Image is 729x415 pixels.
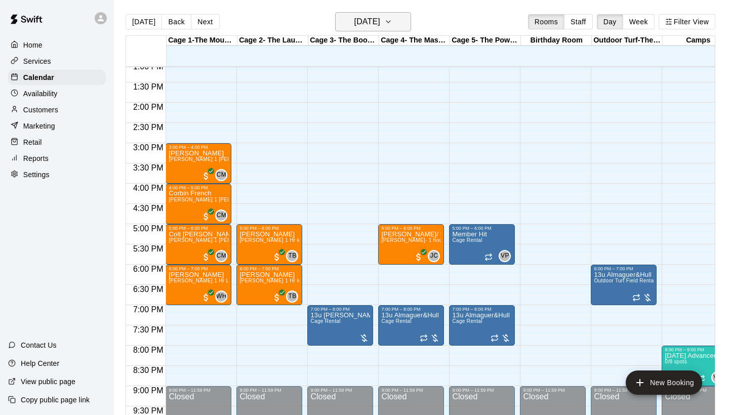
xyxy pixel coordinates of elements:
[432,250,440,262] span: Jacob Coats
[8,70,106,85] div: Calendar
[219,210,227,222] span: Chad Massengale
[450,36,521,46] div: Cage 5- The Power Alley
[381,318,411,324] span: Cage Rental
[272,293,282,303] span: All customers have paid
[452,388,512,393] div: 9:00 PM – 11:59 PM
[23,56,51,66] p: Services
[335,12,411,31] button: [DATE]
[626,370,702,395] button: add
[491,334,499,342] span: Recurring event
[169,197,353,202] span: [PERSON_NAME] 1 [PERSON_NAME] (pitching, hitting, catching or fielding)
[23,121,55,131] p: Marketing
[215,250,227,262] div: Chad Massengale
[131,406,166,415] span: 9:30 PM
[484,253,493,261] span: Recurring event
[659,14,715,29] button: Filter View
[288,251,296,261] span: TB
[131,123,166,132] span: 2:30 PM
[414,252,424,262] span: All customers have paid
[201,171,211,181] span: All customers have paid
[308,36,379,46] div: Cage 3- The Boom Box
[216,292,227,302] span: WH
[131,305,166,314] span: 7:00 PM
[217,211,226,221] span: CM
[215,290,227,303] div: Warren Hall
[166,224,231,265] div: 5:00 PM – 6:00 PM: Colt Maginn
[503,250,511,262] span: Vault Performance
[449,305,515,346] div: 7:00 PM – 8:00 PM: 13u Almaguer&Hull
[131,265,166,273] span: 6:00 PM
[290,250,298,262] span: Trent Bowles
[131,82,166,91] span: 1:30 PM
[239,226,299,231] div: 5:00 PM – 6:00 PM
[288,292,296,302] span: TB
[169,185,228,190] div: 4:00 PM – 5:00 PM
[169,388,228,393] div: 9:00 PM – 11:59 PM
[381,307,441,312] div: 7:00 PM – 8:00 PM
[8,118,106,134] a: Marketing
[215,210,227,222] div: Chad Massengale
[428,250,440,262] div: Jacob Coats
[169,145,228,150] div: 3:00 PM – 4:00 PM
[169,226,228,231] div: 5:00 PM – 6:00 PM
[131,224,166,233] span: 5:00 PM
[169,266,228,271] div: 6:00 PM – 7:00 PM
[8,102,106,117] a: Customers
[632,294,640,302] span: Recurring event
[521,36,592,46] div: Birthday Room
[131,163,166,172] span: 3:30 PM
[8,37,106,53] a: Home
[201,212,211,222] span: All customers have paid
[594,388,654,393] div: 9:00 PM – 11:59 PM
[8,135,106,150] a: Retail
[501,251,509,261] span: VP
[8,151,106,166] div: Reports
[307,305,373,346] div: 7:00 PM – 8:00 PM: 13u Almaguer/Hull
[131,103,166,111] span: 2:00 PM
[166,184,231,224] div: 4:00 PM – 5:00 PM: Corbin French
[236,265,302,305] div: 6:00 PM – 7:00 PM: Lawson Stiffler
[8,167,106,182] div: Settings
[23,89,58,99] p: Availability
[167,36,237,46] div: Cage 1-The Mound Lab
[217,251,226,261] span: CM
[201,293,211,303] span: All customers have paid
[430,251,438,261] span: JC
[286,290,298,303] div: Trent Bowles
[381,226,441,231] div: 5:00 PM – 6:00 PM
[665,347,724,352] div: 8:00 PM – 9:00 PM
[8,86,106,101] a: Availability
[131,244,166,253] span: 5:30 PM
[23,153,49,163] p: Reports
[166,265,231,305] div: 6:00 PM – 7:00 PM: William Chitwood
[713,372,722,383] span: VP
[594,266,654,271] div: 6:00 PM – 7:00 PM
[239,266,299,271] div: 6:00 PM – 7:00 PM
[499,250,511,262] div: Vault Performance
[131,346,166,354] span: 8:00 PM
[239,237,354,243] span: [PERSON_NAME] 1 Hr lesson (Hitting, fielding)
[169,278,243,283] span: [PERSON_NAME] 1 Hr Lesson
[131,386,166,395] span: 9:00 PM
[217,170,226,180] span: CM
[23,40,43,50] p: Home
[219,250,227,262] span: Chad Massengale
[239,278,354,283] span: [PERSON_NAME] 1 Hr lesson (Hitting, fielding)
[169,237,353,243] span: [PERSON_NAME] 1 [PERSON_NAME] (pitching, hitting, catching or fielding)
[131,325,166,334] span: 7:30 PM
[452,307,512,312] div: 7:00 PM – 8:00 PM
[564,14,593,29] button: Staff
[219,290,227,303] span: Warren Hall
[452,226,512,231] div: 5:00 PM – 6:00 PM
[523,388,583,393] div: 9:00 PM – 11:59 PM
[219,169,227,181] span: Chad Massengale
[449,224,515,265] div: 5:00 PM – 6:00 PM: Member Hit
[169,156,353,162] span: [PERSON_NAME] 1 [PERSON_NAME] (pitching, hitting, catching or fielding)
[23,170,50,180] p: Settings
[21,395,90,405] p: Copy public page link
[665,359,687,364] span: 0/8 spots filled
